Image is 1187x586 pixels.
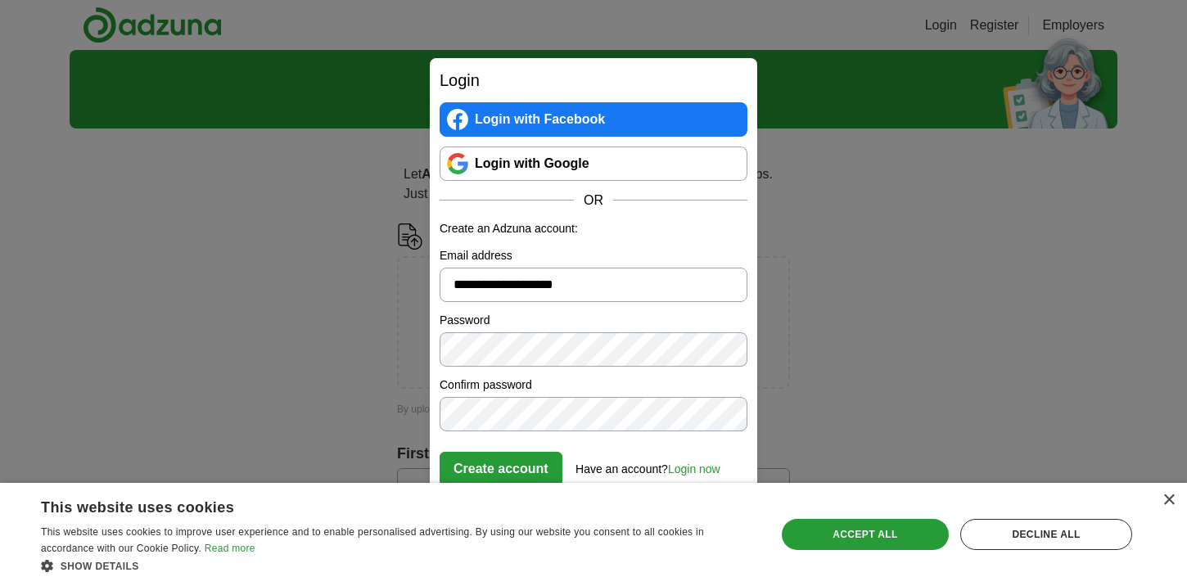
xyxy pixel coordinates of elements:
[41,493,713,517] div: This website uses cookies
[575,451,720,478] div: Have an account?
[41,526,704,554] span: This website uses cookies to improve user experience and to enable personalised advertising. By u...
[440,68,747,92] h2: Login
[61,561,139,572] span: Show details
[205,543,255,554] a: Read more, opens a new window
[1162,494,1175,507] div: Close
[668,462,720,476] a: Login now
[440,220,747,237] p: Create an Adzuna account:
[440,102,747,137] a: Login with Facebook
[440,312,747,329] label: Password
[960,519,1132,550] div: Decline all
[574,191,613,210] span: OR
[440,247,747,264] label: Email address
[440,146,747,181] a: Login with Google
[440,452,562,486] button: Create account
[41,557,754,574] div: Show details
[440,376,747,394] label: Confirm password
[782,519,949,550] div: Accept all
